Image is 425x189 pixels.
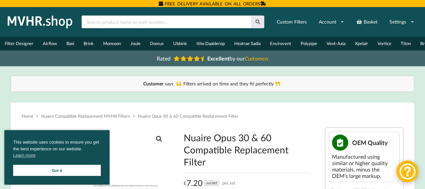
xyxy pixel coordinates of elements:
a: Brink [79,37,98,50]
a: Baxi [62,37,79,50]
a: Account [314,16,348,28]
a: Vortice [373,37,396,50]
input: Search product name or part number... [82,15,251,28]
div: cookieconsent [4,130,110,185]
a: Heatrae Sadia [230,37,265,50]
span: OEM Quality [352,139,388,146]
span: by our [207,55,268,62]
span: £ [183,178,186,188]
a: Airflow [38,37,62,50]
a: Ubbink [169,37,192,50]
a: Home [22,113,33,119]
a: Settings [385,16,419,28]
span: Rated [157,55,171,62]
a: Monsoon [98,37,126,50]
span: This website uses cookies to ensure you get the best experience on our website. [13,139,101,160]
a: Xpelair [350,37,373,50]
i: says [165,81,174,86]
div: incl VAT [204,180,219,186]
span: Nuaire Opus 30 & 60 Compatible Replacement Filter [138,113,239,119]
div: Filters arrived on time and they fit perfectly [18,80,407,87]
a: Itho Daalderop [192,37,230,50]
a: Vent-Axia [322,37,350,50]
a: Polypipe [296,37,322,50]
a: Custom Filters [272,16,311,28]
b: Customer [143,81,163,86]
a: cookies - Learn more [13,152,35,159]
span: per set [222,178,236,188]
a: Joule [126,37,145,50]
div: 7.20 [183,178,236,188]
a: Got it cookie [13,165,101,176]
img: mvhr.shop.png [5,13,75,30]
i: Customers [245,55,268,62]
a: Basket [352,16,382,28]
h1: Nuaire Opus 30 & 60 Compatible Replacement Filter [183,131,310,168]
a: View full-screen image gallery [153,133,165,145]
div: Manufactured using similar or higher quality materials, minus the OEM's large markup. [332,153,396,179]
a: Titon [396,37,416,50]
b: Excellent [207,55,230,62]
a: Rated Excellentby ourCustomers [152,53,273,64]
a: Domus [145,37,169,50]
a: Nuaire Compatible Replacement MVHR Filters [41,113,130,119]
a: Envirovent [265,37,296,50]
